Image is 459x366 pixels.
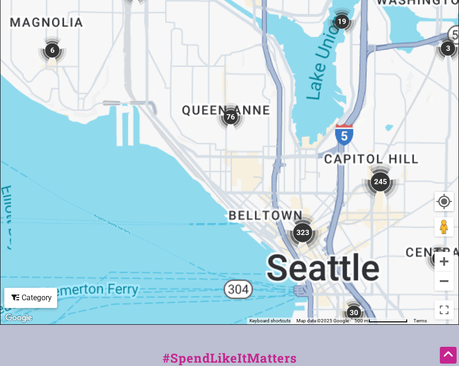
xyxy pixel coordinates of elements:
[354,318,368,323] span: 500 m
[5,289,56,307] div: Category
[38,36,67,65] div: 6
[435,252,454,271] button: Zoom in
[296,318,349,323] span: Map data ©2025 Google
[440,347,457,364] div: Scroll Back to Top
[340,298,368,327] div: 30
[352,318,411,324] button: Map Scale: 500 m per 78 pixels
[249,318,291,324] button: Keyboard shortcuts
[216,103,245,131] div: 76
[425,244,454,273] div: 97
[361,163,400,201] div: 245
[413,318,427,323] a: Terms
[435,192,454,211] button: Your Location
[283,213,322,252] div: 323
[3,312,35,324] img: Google
[328,7,356,36] div: 19
[435,300,454,319] button: Toggle fullscreen view
[435,217,454,236] button: Drag Pegman onto the map to open Street View
[3,312,35,324] a: Open this area in Google Maps (opens a new window)
[435,272,454,291] button: Zoom out
[4,288,57,308] div: Filter by category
